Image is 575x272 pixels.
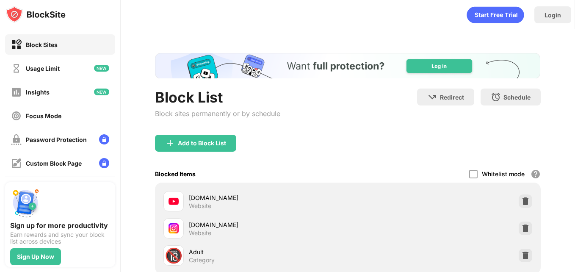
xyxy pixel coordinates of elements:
[189,229,211,237] div: Website
[11,39,22,50] img: block-on.svg
[545,11,561,19] div: Login
[189,247,348,256] div: Adult
[10,187,41,218] img: push-signup.svg
[26,112,61,119] div: Focus Mode
[155,170,196,178] div: Blocked Items
[178,140,226,147] div: Add to Block List
[11,87,22,97] img: insights-off.svg
[26,160,82,167] div: Custom Block Page
[169,196,179,206] img: favicons
[11,158,22,169] img: customize-block-page-off.svg
[482,170,525,178] div: Whitelist mode
[189,193,348,202] div: [DOMAIN_NAME]
[467,6,524,23] div: animation
[11,111,22,121] img: focus-off.svg
[10,221,110,230] div: Sign up for more productivity
[17,253,54,260] div: Sign Up Now
[155,89,280,106] div: Block List
[155,109,280,118] div: Block sites permanently or by schedule
[169,223,179,233] img: favicons
[26,89,50,96] div: Insights
[99,134,109,144] img: lock-menu.svg
[189,256,215,264] div: Category
[11,63,22,74] img: time-usage-off.svg
[6,6,66,23] img: logo-blocksite.svg
[26,65,60,72] div: Usage Limit
[99,158,109,168] img: lock-menu.svg
[155,53,540,78] iframe: Banner
[94,65,109,72] img: new-icon.svg
[189,202,211,210] div: Website
[503,94,531,101] div: Schedule
[189,220,348,229] div: [DOMAIN_NAME]
[10,231,110,245] div: Earn rewards and sync your block list across devices
[94,89,109,95] img: new-icon.svg
[11,134,22,145] img: password-protection-off.svg
[440,94,464,101] div: Redirect
[26,41,58,48] div: Block Sites
[165,247,182,264] div: 🔞
[26,136,87,143] div: Password Protection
